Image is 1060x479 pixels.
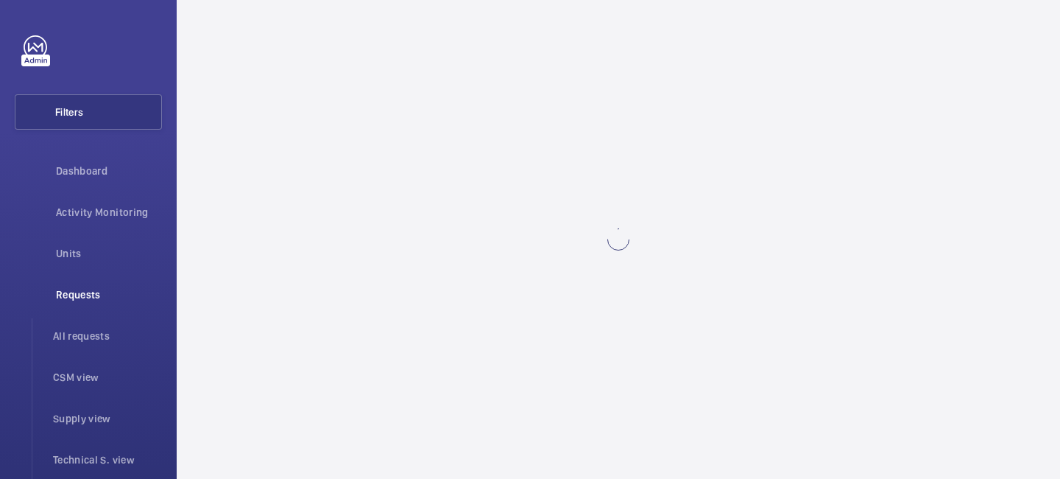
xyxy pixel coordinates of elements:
span: Technical S. view [53,452,162,467]
span: Supply view [53,411,162,426]
button: Filters [15,94,162,130]
span: Filters [55,105,83,119]
span: Dashboard [56,164,162,178]
span: Units [56,246,162,261]
span: CSM view [53,370,162,385]
span: All requests [53,329,162,343]
span: Activity Monitoring [56,205,162,220]
span: Requests [56,287,162,302]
